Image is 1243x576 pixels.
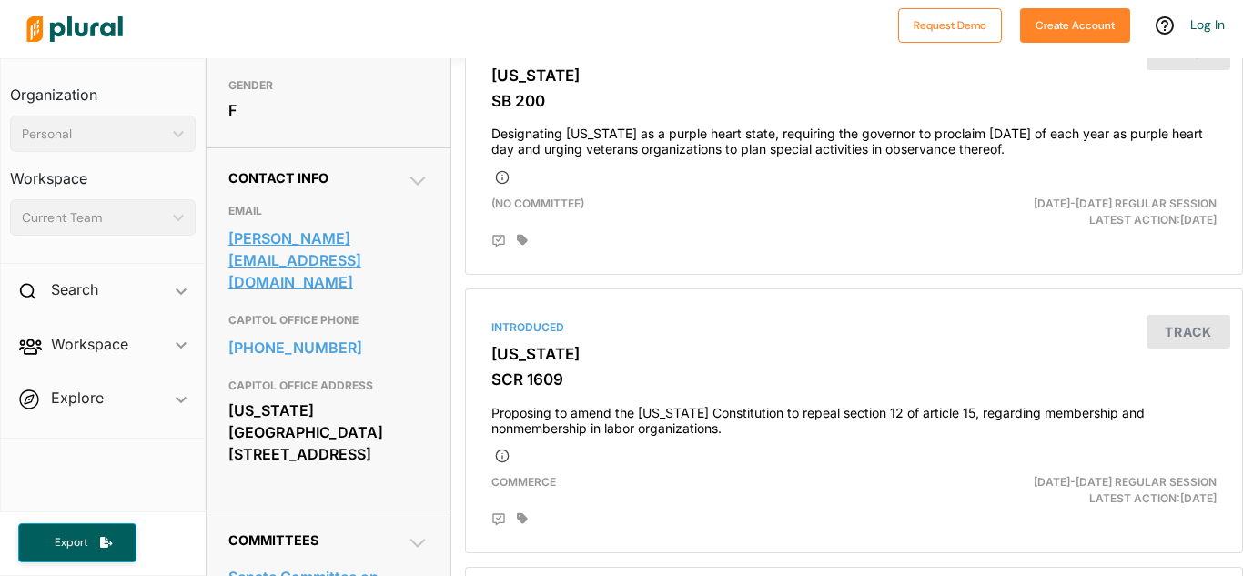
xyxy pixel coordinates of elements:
div: F [228,96,429,124]
button: Export [18,523,136,562]
span: Committees [228,532,318,548]
h3: SCR 1609 [491,370,1217,389]
h3: CAPITOL OFFICE ADDRESS [228,375,429,397]
span: Commerce [491,475,556,489]
h3: [US_STATE] [491,345,1217,363]
h3: CAPITOL OFFICE PHONE [228,309,429,331]
div: (no committee) [478,196,979,228]
h4: Designating [US_STATE] as a purple heart state, requiring the governor to proclaim [DATE] of each... [491,117,1217,157]
h4: Proposing to amend the [US_STATE] Constitution to repeal section 12 of article 15, regarding memb... [491,397,1217,437]
div: Personal [22,125,166,144]
h3: [US_STATE] [491,66,1217,85]
div: Add tags [517,512,528,525]
div: Add tags [517,234,528,247]
div: [US_STATE][GEOGRAPHIC_DATA] [STREET_ADDRESS] [228,397,429,468]
div: Introduced [491,319,1217,336]
div: Current Team [22,208,166,227]
h3: EMAIL [228,200,429,222]
a: Request Demo [898,15,1002,34]
span: Export [42,535,100,551]
button: Create Account [1020,8,1130,43]
div: Add Position Statement [491,512,506,527]
h3: Workspace [10,152,196,192]
button: Request Demo [898,8,1002,43]
h3: Organization [10,68,196,108]
button: Track [1147,315,1230,349]
h2: Search [51,279,98,299]
a: Create Account [1020,15,1130,34]
div: Latest Action: [DATE] [979,474,1230,507]
a: [PERSON_NAME][EMAIL_ADDRESS][DOMAIN_NAME] [228,225,429,296]
h3: GENDER [228,75,429,96]
span: [DATE]-[DATE] Regular Session [1034,475,1217,489]
span: [DATE]-[DATE] Regular Session [1034,197,1217,210]
div: Add Position Statement [491,234,506,248]
div: Latest Action: [DATE] [979,196,1230,228]
h3: SB 200 [491,92,1217,110]
span: Contact Info [228,170,328,186]
a: [PHONE_NUMBER] [228,334,429,361]
a: Log In [1190,16,1225,33]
